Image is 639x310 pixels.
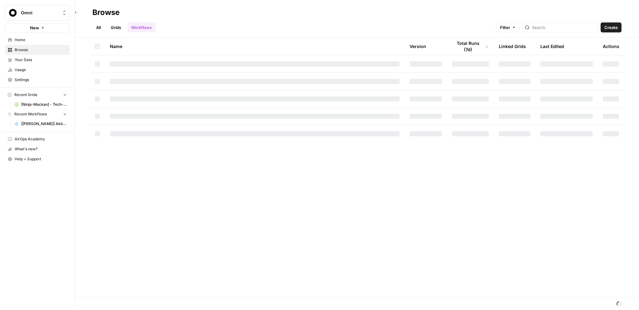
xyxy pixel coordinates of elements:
a: AirOps Academy [5,134,70,144]
span: Usage [15,67,67,73]
a: Your Data [5,55,70,65]
button: Create [601,22,622,32]
button: Filter [496,22,520,32]
a: All [92,22,105,32]
div: Version [410,38,426,55]
button: Workspace: Omni [5,5,70,21]
span: [[PERSON_NAME]] Aktieanalyspuffgenerator [21,121,67,127]
button: Recent Workflows [5,109,70,119]
div: Total Runs (7d) [452,38,489,55]
div: Name [110,38,400,55]
span: Home [15,37,67,43]
img: Omni Logo [7,7,18,18]
span: Browse [15,47,67,53]
div: Actions [603,38,619,55]
a: Grids [107,22,125,32]
span: Recent Grids [14,92,37,98]
button: What's new? [5,144,70,154]
span: Create [604,24,618,31]
div: Linked Grids [499,38,526,55]
span: Filter [500,24,510,31]
button: Help + Support [5,154,70,164]
div: Last Edited [540,38,564,55]
span: AirOps Academy [15,136,67,142]
input: Search [532,24,595,31]
span: Omni [21,10,59,16]
span: Recent Workflows [14,111,47,117]
a: Workflows [127,22,155,32]
div: What's new? [5,144,69,154]
a: Browse [5,45,70,55]
a: [[PERSON_NAME]] Aktieanalyspuffgenerator [12,119,70,129]
a: [Ninja-Mackan] - Tech-kategoriseraren Grid [12,99,70,109]
button: New [5,23,70,32]
div: Browse [92,7,120,17]
span: Your Data [15,57,67,63]
span: [Ninja-Mackan] - Tech-kategoriseraren Grid [21,102,67,107]
a: Usage [5,65,70,75]
a: Home [5,35,70,45]
a: Settings [5,75,70,85]
button: Recent Grids [5,90,70,99]
span: Help + Support [15,156,67,162]
span: New [30,25,39,31]
span: Settings [15,77,67,83]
